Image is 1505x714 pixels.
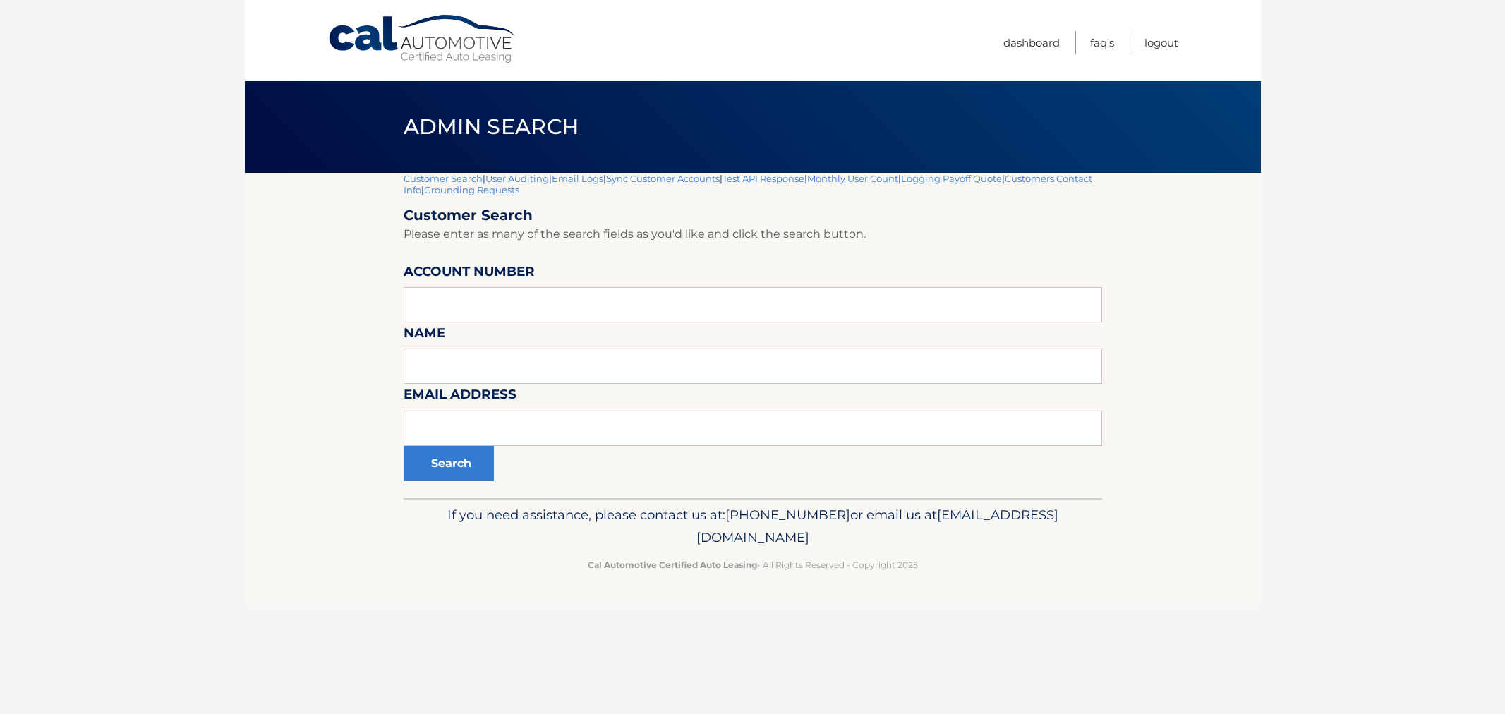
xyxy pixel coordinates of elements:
h2: Customer Search [404,207,1102,224]
a: User Auditing [485,173,549,184]
label: Name [404,322,445,349]
a: Sync Customer Accounts [606,173,720,184]
p: If you need assistance, please contact us at: or email us at [413,504,1093,549]
a: Test API Response [723,173,804,184]
span: [PHONE_NUMBER] [725,507,850,523]
div: | | | | | | | | [404,173,1102,498]
a: Monthly User Count [807,173,898,184]
label: Account Number [404,261,535,287]
label: Email Address [404,384,516,410]
a: Logging Payoff Quote [901,173,1002,184]
span: Admin Search [404,114,579,140]
a: Logout [1144,31,1178,54]
button: Search [404,446,494,481]
a: FAQ's [1090,31,1114,54]
a: Grounding Requests [424,184,519,195]
a: Customer Search [404,173,483,184]
a: Email Logs [552,173,603,184]
a: Customers Contact Info [404,173,1092,195]
a: Dashboard [1003,31,1060,54]
p: Please enter as many of the search fields as you'd like and click the search button. [404,224,1102,244]
strong: Cal Automotive Certified Auto Leasing [588,559,757,570]
a: Cal Automotive [327,14,518,64]
p: - All Rights Reserved - Copyright 2025 [413,557,1093,572]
